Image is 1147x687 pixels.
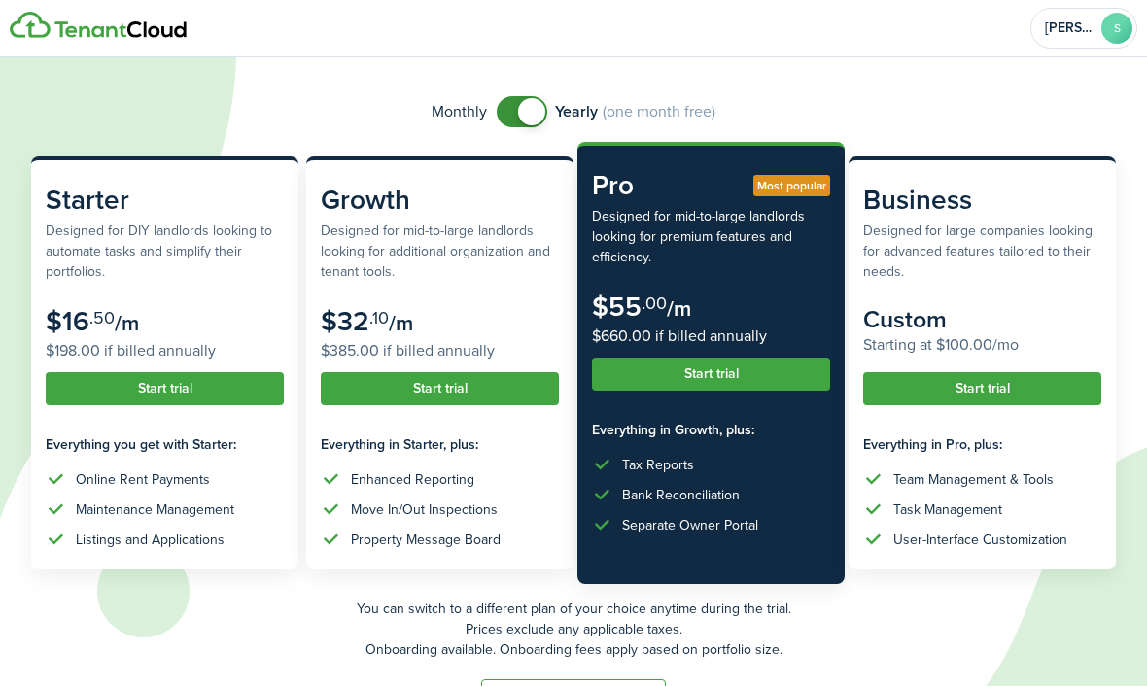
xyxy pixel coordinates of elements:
[321,373,559,406] button: Start trial
[321,435,559,456] subscription-pricing-card-features-title: Everything in Starter, plus:
[321,222,559,283] subscription-pricing-card-description: Designed for mid-to-large landlords looking for additional organization and tenant tools.
[46,181,284,222] subscription-pricing-card-title: Starter
[46,373,284,406] button: Start trial
[1045,22,1094,36] span: Susan
[893,531,1067,551] div: User-Interface Customization
[369,306,389,331] subscription-pricing-card-price-cents: .10
[351,500,498,521] div: Move In/Out Inspections
[622,516,758,536] div: Separate Owner Portal
[321,302,369,342] subscription-pricing-card-price-amount: $32
[46,340,284,363] subscription-pricing-card-price-annual: $198.00 if billed annually
[10,13,187,40] img: Logo
[863,373,1101,406] button: Start trial
[46,302,89,342] subscription-pricing-card-price-amount: $16
[863,435,1101,456] subscription-pricing-card-features-title: Everything in Pro, plus:
[115,308,139,340] subscription-pricing-card-price-period: /m
[432,101,487,124] span: Monthly
[46,222,284,283] subscription-pricing-card-description: Designed for DIY landlords looking to automate tasks and simplify their portfolios.
[757,178,826,195] span: Most popular
[29,600,1118,661] p: You can switch to a different plan of your choice anytime during the trial. Prices exclude any ap...
[893,500,1002,521] div: Task Management
[622,486,740,506] div: Bank Reconciliation
[46,435,284,456] subscription-pricing-card-features-title: Everything you get with Starter:
[89,306,115,331] subscription-pricing-card-price-cents: .50
[1101,14,1132,45] avatar-text: S
[893,470,1054,491] div: Team Management & Tools
[667,293,691,326] subscription-pricing-card-price-period: /m
[863,181,1101,222] subscription-pricing-card-title: Business
[863,222,1101,283] subscription-pricing-card-description: Designed for large companies looking for advanced features tailored to their needs.
[76,531,225,551] div: Listings and Applications
[351,531,501,551] div: Property Message Board
[351,470,474,491] div: Enhanced Reporting
[592,166,830,207] subscription-pricing-card-title: Pro
[592,207,830,268] subscription-pricing-card-description: Designed for mid-to-large landlords looking for premium features and efficiency.
[389,308,413,340] subscription-pricing-card-price-period: /m
[642,292,667,317] subscription-pricing-card-price-cents: .00
[76,500,234,521] div: Maintenance Management
[592,421,830,441] subscription-pricing-card-features-title: Everything in Growth, plus:
[863,302,947,338] subscription-pricing-card-price-amount: Custom
[321,181,559,222] subscription-pricing-card-title: Growth
[592,326,830,349] subscription-pricing-card-price-annual: $660.00 if billed annually
[1030,9,1137,50] button: Open menu
[622,456,694,476] div: Tax Reports
[321,340,559,363] subscription-pricing-card-price-annual: $385.00 if billed annually
[592,359,830,392] button: Start trial
[863,334,1101,358] subscription-pricing-card-price-annual: Starting at $100.00/mo
[592,288,642,327] subscription-pricing-card-price-amount: $55
[76,470,210,491] div: Online Rent Payments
